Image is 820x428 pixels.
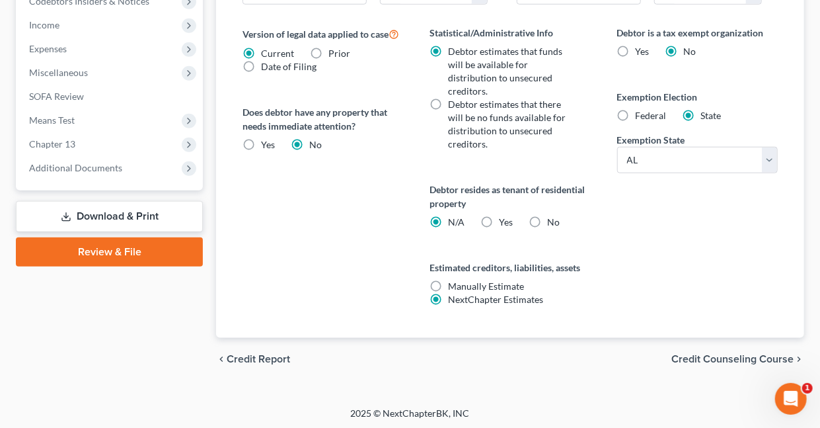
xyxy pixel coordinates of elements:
[309,139,322,150] span: No
[775,383,807,415] iframe: Intercom live chat
[617,133,685,147] label: Exemption State
[261,48,294,59] span: Current
[448,216,465,228] span: N/A
[216,354,227,364] i: chevron_left
[227,354,290,364] span: Credit Report
[617,90,778,104] label: Exemption Election
[242,26,403,42] label: Version of legal data applied to case
[16,237,203,267] a: Review & File
[794,354,804,364] i: chevron_right
[29,114,75,126] span: Means Test
[684,46,696,57] span: No
[448,99,566,150] span: Debtor estimates that there will be no funds available for distribution to unsecured creditors.
[701,110,722,121] span: State
[448,46,562,97] span: Debtor estimates that funds will be available for distribution to unsecured creditors.
[29,91,84,102] span: SOFA Review
[29,19,59,30] span: Income
[671,354,794,364] span: Credit Counseling Course
[671,354,804,364] button: Credit Counseling Course chevron_right
[29,138,75,150] span: Chapter 13
[448,294,543,305] span: NextChapter Estimates
[429,261,590,275] label: Estimated creditors, liabilities, assets
[636,110,667,121] span: Federal
[617,26,778,40] label: Debtor is a tax exempt organization
[29,67,88,78] span: Miscellaneous
[29,162,122,173] span: Additional Documents
[499,216,513,228] span: Yes
[802,383,813,394] span: 1
[216,354,290,364] button: chevron_left Credit Report
[429,183,590,210] label: Debtor resides as tenant of residential property
[261,61,317,72] span: Date of Filing
[16,201,203,232] a: Download & Print
[19,85,203,108] a: SOFA Review
[29,43,67,54] span: Expenses
[636,46,650,57] span: Yes
[547,216,560,228] span: No
[429,26,590,40] label: Statistical/Administrative Info
[448,280,524,292] span: Manually Estimate
[261,139,275,150] span: Yes
[328,48,350,59] span: Prior
[242,105,403,133] label: Does debtor have any property that needs immediate attention?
